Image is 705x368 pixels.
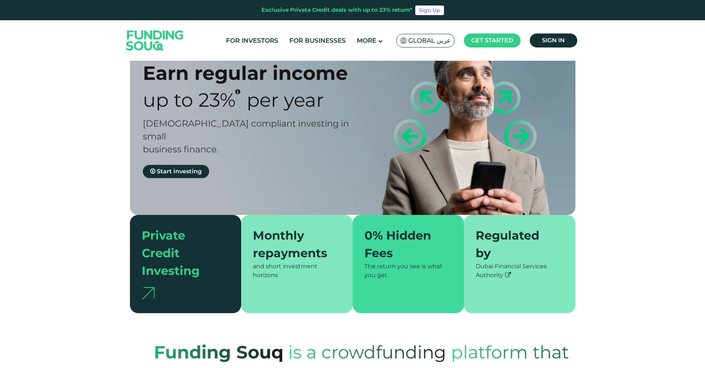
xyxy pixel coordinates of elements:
[364,227,444,262] div: 0% Hidden Fees
[142,287,155,299] img: arrow
[247,88,324,112] span: Per Year
[157,168,202,175] span: Start investing
[530,33,577,47] a: Sign in
[143,118,349,155] span: [DEMOGRAPHIC_DATA] compliant investing in small business finance.
[400,38,407,44] img: SA Flag
[253,227,332,262] div: Monthly repayments
[224,35,280,47] a: For Investors
[253,262,341,280] div: and short investment horizons
[364,262,452,280] div: The return you see is what you get
[142,227,221,280] div: Private Credit Investing
[261,6,412,14] div: Exclusive Private Credit deals with up to 23% return*
[415,6,444,15] a: Sign Up
[143,61,366,85] div: Earn regular income
[542,37,565,44] span: Sign in
[235,89,240,95] i: 23% IRR (expected) ~ 15% Net yield (expected)
[288,35,348,47] a: For Businesses
[408,36,451,45] span: Global عربي
[357,37,376,44] span: More
[154,342,283,363] strong: Funding Souq
[143,88,236,112] span: Up to 23%
[476,227,555,262] div: Regulated by
[143,165,209,178] a: Start investing
[119,22,191,59] img: Logo
[471,37,513,44] span: Get started
[476,262,564,280] div: Dubai Financial Services Authority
